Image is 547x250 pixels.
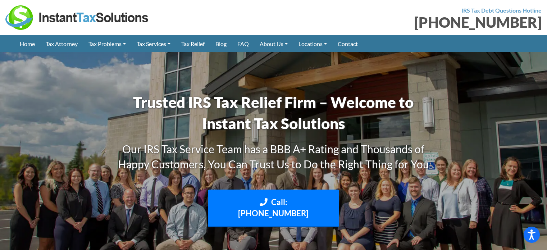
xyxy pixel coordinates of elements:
a: Home [14,35,40,52]
h1: Trusted IRS Tax Relief Firm – Welcome to Instant Tax Solutions [108,92,439,134]
a: Tax Attorney [40,35,83,52]
a: Contact [332,35,363,52]
strong: IRS Tax Debt Questions Hotline [461,7,542,14]
div: [PHONE_NUMBER] [279,15,542,29]
a: Tax Relief [176,35,210,52]
a: Locations [293,35,332,52]
a: Instant Tax Solutions Logo [5,13,149,20]
a: About Us [254,35,293,52]
a: Blog [210,35,232,52]
a: Tax Services [131,35,176,52]
img: Instant Tax Solutions Logo [5,5,149,30]
a: FAQ [232,35,254,52]
a: Tax Problems [83,35,131,52]
a: Call: [PHONE_NUMBER] [208,190,339,228]
h3: Our IRS Tax Service Team has a BBB A+ Rating and Thousands of Happy Customers, You Can Trust Us t... [108,141,439,172]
